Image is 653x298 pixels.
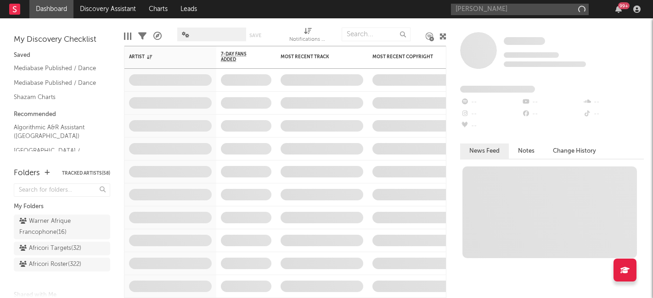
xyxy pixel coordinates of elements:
[14,183,110,197] input: Search for folders...
[62,171,110,176] button: Tracked Artists(58)
[14,92,101,102] a: Shazam Charts
[504,37,545,45] span: Some Artist
[14,168,40,179] div: Folders
[289,34,326,45] div: Notifications (Artist)
[460,96,521,108] div: --
[19,259,81,270] div: Africori Roster ( 322 )
[19,243,81,254] div: Africori Targets ( 32 )
[504,52,559,58] span: Tracking Since: [DATE]
[153,23,162,50] div: A&R Pipeline
[504,37,545,46] a: Some Artist
[14,34,110,45] div: My Discovery Checklist
[504,61,586,67] span: 0 fans last week
[618,2,630,9] div: 99 +
[460,143,509,159] button: News Feed
[281,54,349,60] div: Most Recent Track
[14,242,110,255] a: Africori Targets(32)
[615,6,622,13] button: 99+
[14,78,101,88] a: Mediabase Published / Dance
[249,33,261,38] button: Save
[583,108,644,120] div: --
[460,86,535,93] span: Fans Added by Platform
[129,54,198,60] div: Artist
[372,54,441,60] div: Most Recent Copyright
[342,28,411,41] input: Search...
[544,143,605,159] button: Change History
[583,96,644,108] div: --
[14,201,110,212] div: My Folders
[124,23,131,50] div: Edit Columns
[14,146,101,182] a: [GEOGRAPHIC_DATA] / [GEOGRAPHIC_DATA] / [GEOGRAPHIC_DATA] / All Africa A&R Assistant
[14,122,101,141] a: Algorithmic A&R Assistant ([GEOGRAPHIC_DATA])
[14,50,110,61] div: Saved
[14,63,101,73] a: Mediabase Published / Dance
[138,23,146,50] div: Filters
[460,120,521,132] div: --
[19,216,84,238] div: Warner Afrique Francophone ( 16 )
[521,96,582,108] div: --
[289,23,326,50] div: Notifications (Artist)
[521,108,582,120] div: --
[451,4,589,15] input: Search for artists
[221,51,258,62] span: 7-Day Fans Added
[509,143,544,159] button: Notes
[14,215,110,239] a: Warner Afrique Francophone(16)
[14,109,110,120] div: Recommended
[14,258,110,271] a: Africori Roster(322)
[460,108,521,120] div: --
